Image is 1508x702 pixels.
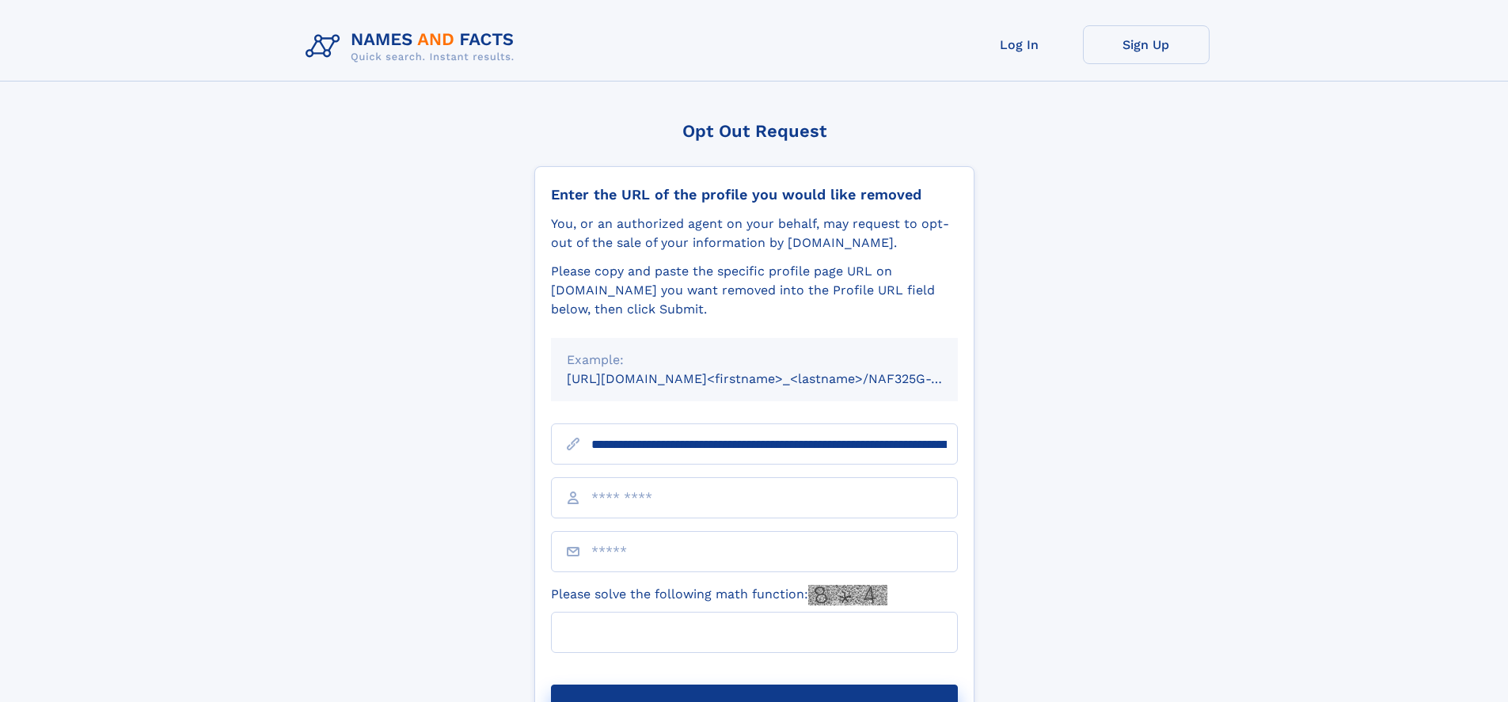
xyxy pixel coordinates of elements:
[1083,25,1210,64] a: Sign Up
[551,186,958,203] div: Enter the URL of the profile you would like removed
[299,25,527,68] img: Logo Names and Facts
[551,585,887,605] label: Please solve the following math function:
[956,25,1083,64] a: Log In
[551,214,958,252] div: You, or an authorized agent on your behalf, may request to opt-out of the sale of your informatio...
[534,121,974,141] div: Opt Out Request
[551,262,958,319] div: Please copy and paste the specific profile page URL on [DOMAIN_NAME] you want removed into the Pr...
[567,351,942,370] div: Example:
[567,371,988,386] small: [URL][DOMAIN_NAME]<firstname>_<lastname>/NAF325G-xxxxxxxx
